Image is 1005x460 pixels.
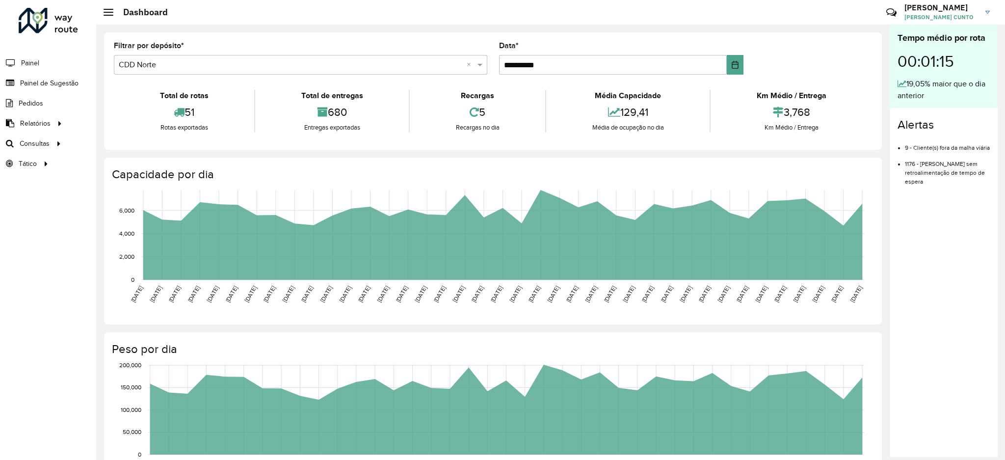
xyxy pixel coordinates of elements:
div: Total de entregas [258,90,406,102]
text: [DATE] [206,285,220,303]
text: [DATE] [470,285,484,303]
text: [DATE] [679,285,693,303]
text: [DATE] [300,285,314,303]
span: Painel [21,58,39,68]
text: [DATE] [376,285,390,303]
div: Km Médio / Entrega [713,123,870,133]
div: Tempo médio por rota [898,31,990,45]
text: [DATE] [754,285,768,303]
li: 9 - Cliente(s) fora da malha viária [905,136,990,152]
div: Total de rotas [116,90,252,102]
text: [DATE] [489,285,503,303]
li: 1176 - [PERSON_NAME] sem retroalimentação de tempo de espera [905,152,990,186]
text: [DATE] [186,285,201,303]
text: [DATE] [603,285,617,303]
text: [DATE] [319,285,333,303]
text: [DATE] [149,285,163,303]
div: Recargas [412,90,543,102]
text: 200,000 [119,362,141,368]
h4: Alertas [898,118,990,132]
span: Relatórios [20,118,51,129]
text: [DATE] [527,285,541,303]
text: [DATE] [508,285,523,303]
div: Rotas exportadas [116,123,252,133]
text: 0 [138,451,141,458]
text: [DATE] [716,285,731,303]
text: [DATE] [167,285,182,303]
text: [DATE] [697,285,712,303]
div: 00:01:15 [898,45,990,78]
text: 6,000 [119,207,134,214]
text: 100,000 [121,406,141,413]
div: 680 [258,102,406,123]
div: Km Médio / Entrega [713,90,870,102]
text: [DATE] [262,285,276,303]
text: 50,000 [123,429,141,435]
text: [DATE] [640,285,655,303]
text: 0 [131,276,134,283]
span: Painel de Sugestão [20,78,79,88]
h4: Peso por dia [112,342,872,356]
text: [DATE] [811,285,825,303]
div: 5 [412,102,543,123]
div: Média de ocupação no dia [549,123,707,133]
div: Média Capacidade [549,90,707,102]
text: [DATE] [660,285,674,303]
text: [DATE] [357,285,371,303]
text: [DATE] [130,285,144,303]
text: [DATE] [414,285,428,303]
div: Recargas no dia [412,123,543,133]
text: [DATE] [622,285,636,303]
text: [DATE] [395,285,409,303]
text: 150,000 [121,384,141,391]
h2: Dashboard [113,7,168,18]
h3: [PERSON_NAME] [904,3,978,12]
text: [DATE] [451,285,466,303]
label: Filtrar por depósito [114,40,184,52]
text: [DATE] [281,285,295,303]
span: Consultas [20,138,50,149]
h4: Capacidade por dia [112,167,872,182]
text: [DATE] [565,285,579,303]
text: [DATE] [849,285,863,303]
text: [DATE] [735,285,749,303]
div: 3,768 [713,102,870,123]
text: 4,000 [119,230,134,237]
text: [DATE] [792,285,806,303]
div: 129,41 [549,102,707,123]
text: [DATE] [338,285,352,303]
text: 2,000 [119,253,134,260]
span: Tático [19,159,37,169]
div: 19,05% maior que o dia anterior [898,78,990,102]
label: Data [499,40,519,52]
div: Entregas exportadas [258,123,406,133]
text: [DATE] [432,285,447,303]
button: Choose Date [727,55,744,75]
a: Contato Rápido [881,2,902,23]
text: [DATE] [546,285,560,303]
text: [DATE] [830,285,844,303]
span: Clear all [467,59,475,71]
text: [DATE] [584,285,598,303]
text: [DATE] [773,285,787,303]
span: [PERSON_NAME] CUNTO [904,13,978,22]
text: [DATE] [224,285,238,303]
div: 51 [116,102,252,123]
text: [DATE] [243,285,258,303]
span: Pedidos [19,98,43,108]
